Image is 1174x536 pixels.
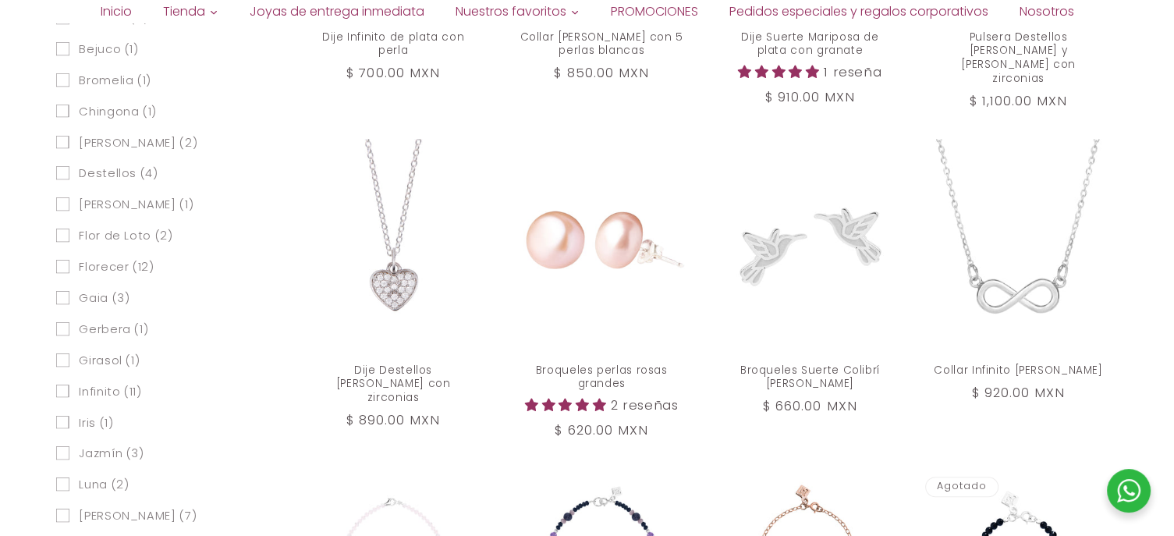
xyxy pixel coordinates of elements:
[79,322,148,337] span: Gerbera (1)
[79,416,113,431] span: Iris (1)
[79,229,172,243] span: Flor de Loto (2)
[79,197,193,212] span: [PERSON_NAME] (1)
[934,364,1103,378] a: Collar Infinito [PERSON_NAME]
[309,30,478,59] a: Dije Infinito de plata con perla
[250,3,424,20] span: Joyas de entrega inmediata
[79,73,151,88] span: Bromelia (1)
[79,136,197,151] span: [PERSON_NAME] (2)
[79,105,157,119] span: Chingona (1)
[79,385,141,399] span: Infinito (11)
[729,3,988,20] span: Pedidos especiales y regalos corporativos
[79,446,144,461] span: Jazmín (3)
[611,3,698,20] span: PROMOCIONES
[79,42,138,57] span: Bejuco (1)
[517,30,686,59] a: Collar [PERSON_NAME] con 5 perlas blancas
[517,364,686,392] a: Broqueles perlas rosas grandes
[79,509,197,524] span: [PERSON_NAME] (7)
[79,353,140,368] span: Girasol (1)
[1020,3,1074,20] span: Nosotros
[725,30,895,59] a: Dije Suerte Mariposa de plata con granate
[309,364,478,405] a: Dije Destellos [PERSON_NAME] con zirconias
[79,291,129,306] span: Gaia (3)
[163,3,205,20] span: Tienda
[725,364,895,392] a: Broqueles Suerte Colibrí [PERSON_NAME]
[79,11,148,26] span: Básicos (9)
[79,477,129,492] span: Luna (2)
[101,3,132,20] span: Inicio
[79,260,154,275] span: Florecer (12)
[79,166,158,181] span: Destellos (4)
[934,30,1103,86] a: Pulsera Destellos [PERSON_NAME] y [PERSON_NAME] con zirconias
[456,3,566,20] span: Nuestros favoritos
